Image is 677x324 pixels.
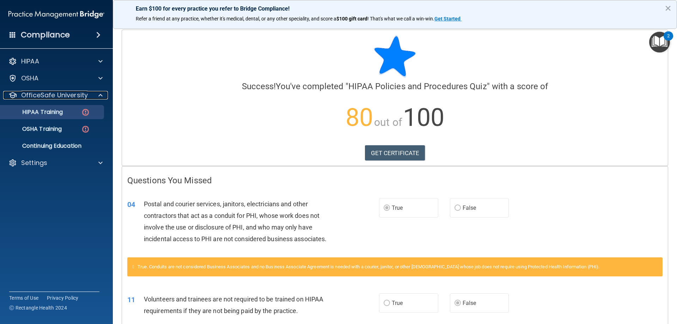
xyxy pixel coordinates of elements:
span: True. Conduits are not considered Business Associates and no Business Associate Agreement is need... [138,264,599,269]
span: True [392,204,403,211]
span: Refer a friend at any practice, whether it's medical, dental, or any other speciality, and score a [136,16,336,22]
strong: Get Started [434,16,461,22]
h4: You've completed " " with a score of [127,82,663,91]
input: True [384,301,390,306]
span: ! That's what we call a win-win. [367,16,434,22]
span: 04 [127,200,135,209]
a: OSHA [8,74,103,82]
span: Volunteers and trainees are not required to be trained on HIPAA requirements if they are not bein... [144,295,323,314]
strong: $100 gift card [336,16,367,22]
span: 80 [346,103,373,132]
div: 2 [667,36,670,45]
img: PMB logo [8,7,104,22]
span: Success! [242,81,276,91]
span: 100 [403,103,444,132]
p: Continuing Education [5,142,101,149]
input: False [455,301,461,306]
button: Close [665,2,671,14]
p: HIPAA [21,57,39,66]
a: Get Started [434,16,462,22]
p: Earn $100 for every practice you refer to Bridge Compliance! [136,5,654,12]
h4: Questions You Missed [127,176,663,185]
p: OSHA Training [5,126,62,133]
span: False [463,300,476,306]
a: GET CERTIFICATE [365,145,425,161]
button: Open Resource Center, 2 new notifications [649,32,670,53]
p: Settings [21,159,47,167]
a: HIPAA [8,57,103,66]
span: out of [374,116,402,128]
a: OfficeSafe University [8,91,103,99]
img: danger-circle.6113f641.png [81,125,90,134]
a: Privacy Policy [47,294,79,301]
img: danger-circle.6113f641.png [81,108,90,117]
span: Ⓒ Rectangle Health 2024 [9,304,67,311]
h4: Compliance [21,30,70,40]
span: True [392,300,403,306]
input: True [384,206,390,211]
p: OSHA [21,74,39,82]
span: False [463,204,476,211]
span: 11 [127,295,135,304]
p: HIPAA Training [5,109,63,116]
a: Terms of Use [9,294,38,301]
span: HIPAA Policies and Procedures Quiz [348,81,487,91]
input: False [455,206,461,211]
img: blue-star-rounded.9d042014.png [374,35,416,78]
a: Settings [8,159,103,167]
p: OfficeSafe University [21,91,88,99]
span: Postal and courier services, janitors, electricians and other contractors that act as a conduit f... [144,200,327,243]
